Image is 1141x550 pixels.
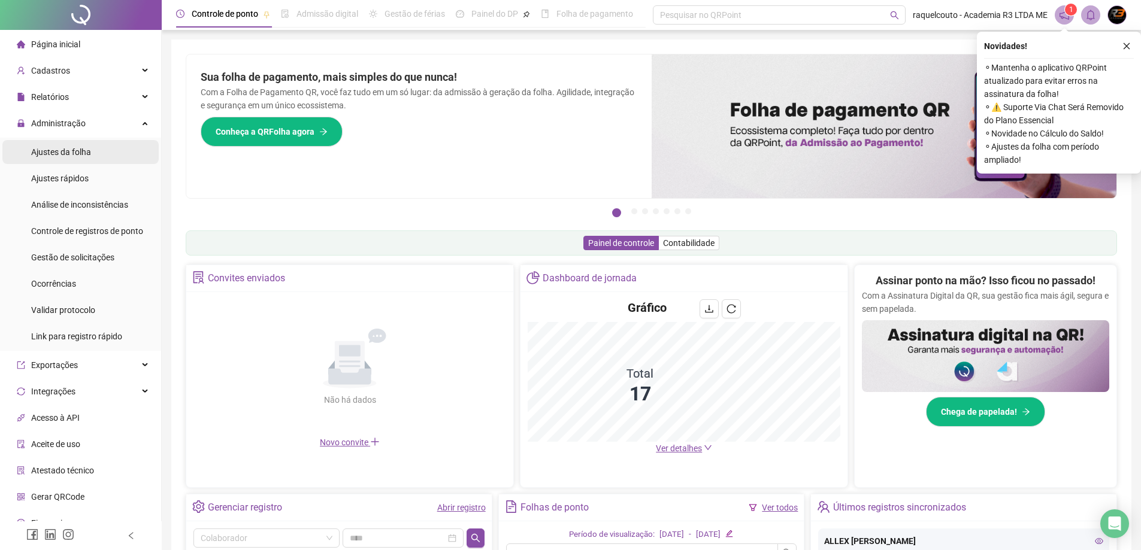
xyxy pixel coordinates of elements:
[31,253,114,262] span: Gestão de solicitações
[471,533,480,543] span: search
[984,101,1134,127] span: ⚬ ⚠️ Suporte Via Chat Será Removido do Plano Essencial
[652,54,1117,198] img: banner%2F8d14a306-6205-4263-8e5b-06e9a85ad873.png
[556,9,633,19] span: Folha de pagamento
[31,174,89,183] span: Ajustes rápidos
[926,397,1045,427] button: Chega de papelada!
[725,530,733,537] span: edit
[1122,42,1131,50] span: close
[17,493,25,501] span: qrcode
[685,208,691,214] button: 7
[523,11,530,18] span: pushpin
[984,61,1134,101] span: ⚬ Mantenha o aplicativo QRPoint atualizado para evitar erros na assinatura da folha!
[17,66,25,75] span: user-add
[281,10,289,18] span: file-done
[696,528,721,541] div: [DATE]
[208,497,282,518] div: Gerenciar registro
[295,393,405,406] div: Não há dados
[569,528,655,541] div: Período de visualização:
[913,8,1048,22] span: raquelcouto - Academia R3 LTDA ME
[31,92,69,102] span: Relatórios
[1095,537,1103,545] span: eye
[588,238,654,248] span: Painel de controle
[17,466,25,475] span: solution
[505,500,517,513] span: file-text
[31,387,75,396] span: Integrações
[17,93,25,101] span: file
[1059,10,1070,20] span: notification
[263,11,270,18] span: pushpin
[192,271,205,284] span: solution
[1069,5,1073,14] span: 1
[296,9,358,19] span: Admissão digital
[1085,10,1096,20] span: bell
[762,503,798,512] a: Ver todos
[201,86,637,112] p: Com a Folha de Pagamento QR, você faz tudo em um só lugar: da admissão à geração da folha. Agilid...
[862,289,1109,315] p: Com a Assinatura Digital da QR, sua gestão fica mais ágil, segura e sem papelada.
[201,117,343,147] button: Conheça a QRFolha agora
[62,528,74,540] span: instagram
[862,320,1109,392] img: banner%2F02c71560-61a6-44d4-94b9-c8ab97240462.png
[31,118,86,128] span: Administração
[127,531,135,540] span: left
[653,208,659,214] button: 4
[31,66,70,75] span: Cadastros
[984,39,1027,53] span: Novidades !
[216,125,314,138] span: Conheça a QRFolha agora
[31,413,80,423] span: Acesso à API
[704,304,714,314] span: download
[1065,4,1077,16] sup: 1
[631,208,637,214] button: 2
[642,208,648,214] button: 3
[17,440,25,448] span: audit
[201,69,637,86] h2: Sua folha de pagamento, mais simples do que nunca!
[31,492,84,502] span: Gerar QRCode
[674,208,680,214] button: 6
[319,127,328,136] span: arrow-right
[31,439,80,449] span: Aceite de uso
[208,268,285,288] div: Convites enviados
[543,268,637,288] div: Dashboard de jornada
[385,9,445,19] span: Gestão de férias
[656,443,712,453] a: Ver detalhes down
[192,9,258,19] span: Controle de ponto
[656,443,702,453] span: Ver detalhes
[369,10,377,18] span: sun
[833,497,966,518] div: Últimos registros sincronizados
[320,437,380,447] span: Novo convite
[471,9,518,19] span: Painel do DP
[541,10,549,18] span: book
[749,503,757,512] span: filter
[26,528,38,540] span: facebook
[31,518,70,528] span: Financeiro
[370,437,380,446] span: plus
[17,40,25,48] span: home
[727,304,736,314] span: reload
[520,497,589,518] div: Folhas de ponto
[659,528,684,541] div: [DATE]
[31,360,78,370] span: Exportações
[663,238,715,248] span: Contabilidade
[17,361,25,369] span: export
[612,208,621,217] button: 1
[984,127,1134,140] span: ⚬ Novidade no Cálculo do Saldo!
[31,279,76,288] span: Ocorrências
[628,299,667,316] h4: Gráfico
[890,11,899,20] span: search
[704,443,712,452] span: down
[44,528,56,540] span: linkedin
[437,503,486,512] a: Abrir registro
[824,534,1103,548] div: ALLEX [PERSON_NAME]
[941,405,1017,418] span: Chega de papelada!
[31,200,128,209] span: Análise de inconsistências
[31,39,80,49] span: Página inicial
[176,10,184,18] span: clock-circle
[31,147,91,157] span: Ajustes da folha
[17,119,25,127] span: lock
[1100,509,1129,538] div: Open Intercom Messenger
[817,500,830,513] span: team
[31,305,95,315] span: Validar protocolo
[984,140,1134,166] span: ⚬ Ajustes da folha com período ampliado!
[1022,408,1030,416] span: arrow-right
[192,500,205,513] span: setting
[17,387,25,396] span: sync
